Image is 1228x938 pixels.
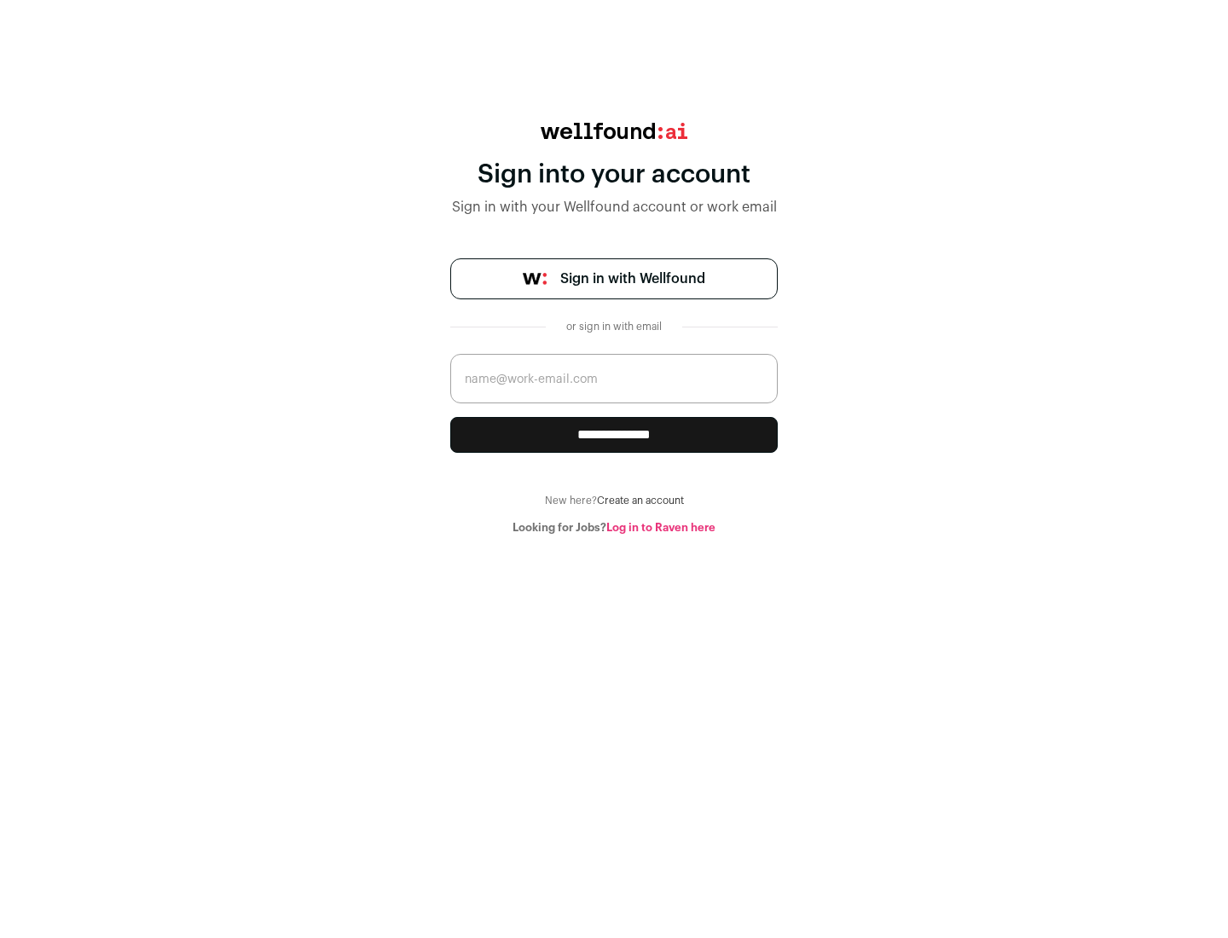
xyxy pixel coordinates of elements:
[450,354,778,403] input: name@work-email.com
[450,258,778,299] a: Sign in with Wellfound
[559,320,669,333] div: or sign in with email
[450,494,778,507] div: New here?
[560,269,705,289] span: Sign in with Wellfound
[450,197,778,217] div: Sign in with your Wellfound account or work email
[541,123,687,139] img: wellfound:ai
[606,522,715,533] a: Log in to Raven here
[597,495,684,506] a: Create an account
[450,159,778,190] div: Sign into your account
[523,273,547,285] img: wellfound-symbol-flush-black-fb3c872781a75f747ccb3a119075da62bfe97bd399995f84a933054e44a575c4.png
[450,521,778,535] div: Looking for Jobs?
